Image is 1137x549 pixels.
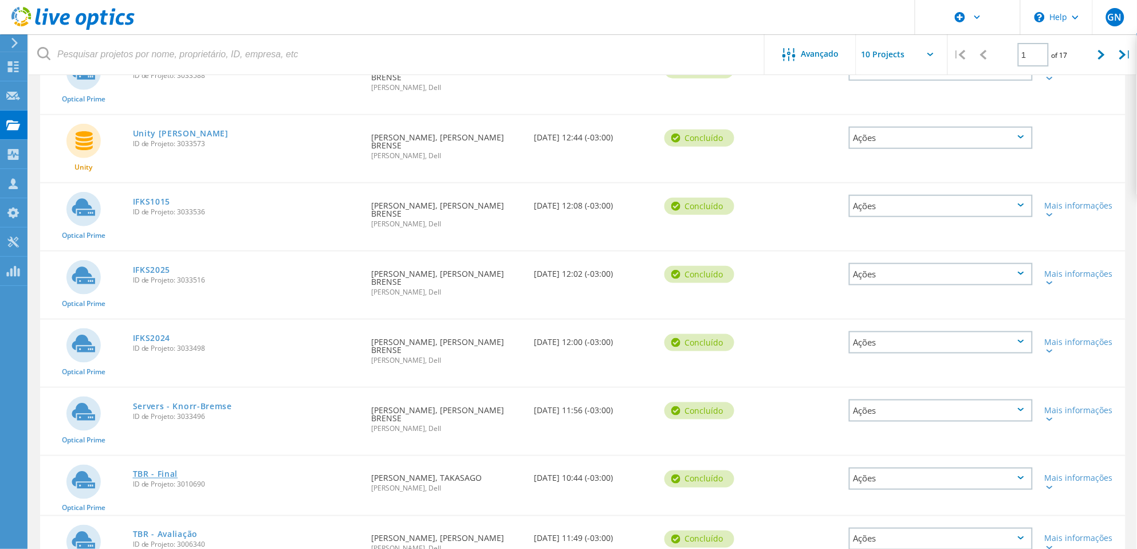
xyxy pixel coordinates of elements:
[849,399,1033,422] div: Ações
[371,357,522,364] span: [PERSON_NAME], Dell
[371,289,522,296] span: [PERSON_NAME], Dell
[371,221,522,228] span: [PERSON_NAME], Dell
[62,96,105,103] span: Optical Prime
[11,24,135,32] a: Live Optics Dashboard
[1044,270,1120,286] div: Mais informações
[664,470,734,488] div: Concluído
[1044,475,1120,491] div: Mais informações
[365,388,528,444] div: [PERSON_NAME], [PERSON_NAME] BRENSE
[664,531,734,548] div: Concluído
[529,183,659,221] div: [DATE] 12:08 (-03:00)
[74,164,92,171] span: Unity
[133,345,360,352] span: ID de Projeto: 3033498
[1052,50,1068,60] span: of 17
[29,34,765,74] input: Pesquisar projetos por nome, proprietário, ID, empresa, etc
[1044,406,1120,422] div: Mais informações
[529,320,659,358] div: [DATE] 12:00 (-03:00)
[1034,12,1045,22] svg: \n
[664,130,734,147] div: Concluído
[133,130,229,138] a: Unity [PERSON_NAME]
[1044,338,1120,354] div: Mais informações
[664,266,734,283] div: Concluído
[801,50,839,58] span: Avançado
[133,72,360,79] span: ID de Projeto: 3033588
[849,331,1033,354] div: Ações
[133,334,171,342] a: IFKS2024
[365,252,528,307] div: [PERSON_NAME], [PERSON_NAME] BRENSE
[371,425,522,432] span: [PERSON_NAME], Dell
[529,388,659,426] div: [DATE] 11:56 (-03:00)
[62,437,105,444] span: Optical Prime
[133,413,360,420] span: ID de Projeto: 3033496
[529,456,659,494] div: [DATE] 10:44 (-03:00)
[529,252,659,289] div: [DATE] 12:02 (-03:00)
[371,152,522,159] span: [PERSON_NAME], Dell
[365,456,528,504] div: [PERSON_NAME], TAKASAGO
[133,531,198,539] a: TBR - Avaliação
[849,468,1033,490] div: Ações
[133,277,360,284] span: ID de Projeto: 3033516
[133,542,360,548] span: ID de Projeto: 3006340
[371,485,522,492] span: [PERSON_NAME], Dell
[371,84,522,91] span: [PERSON_NAME], Dell
[664,334,734,351] div: Concluído
[664,198,734,215] div: Concluído
[365,115,528,171] div: [PERSON_NAME], [PERSON_NAME] BRENSE
[133,266,171,274] a: IFKS2025
[1044,65,1120,81] div: Mais informações
[365,183,528,239] div: [PERSON_NAME], [PERSON_NAME] BRENSE
[62,368,105,375] span: Optical Prime
[133,481,360,488] span: ID de Projeto: 3010690
[664,402,734,419] div: Concluído
[133,470,178,479] a: TBR - Final
[1108,13,1122,22] span: GN
[1044,202,1120,218] div: Mais informações
[133,209,360,215] span: ID de Projeto: 3033536
[948,34,971,75] div: |
[62,232,105,239] span: Optical Prime
[365,320,528,375] div: [PERSON_NAME], [PERSON_NAME] BRENSE
[849,195,1033,217] div: Ações
[133,198,171,206] a: IFKS1015
[849,263,1033,285] div: Ações
[529,115,659,153] div: [DATE] 12:44 (-03:00)
[849,127,1033,149] div: Ações
[133,402,232,410] a: Servers - Knorr-Bremse
[133,140,360,147] span: ID de Projeto: 3033573
[62,505,105,512] span: Optical Prime
[1114,34,1137,75] div: |
[62,300,105,307] span: Optical Prime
